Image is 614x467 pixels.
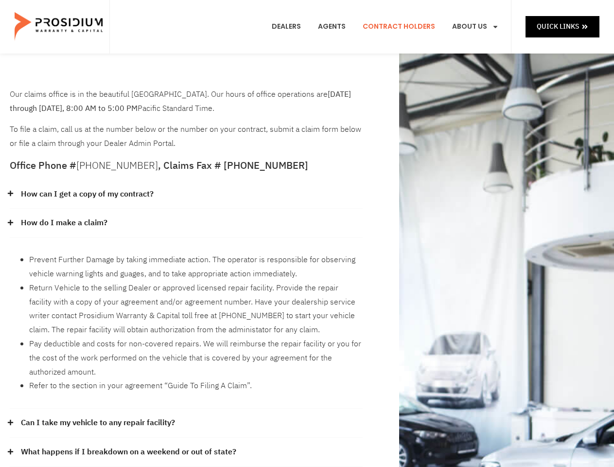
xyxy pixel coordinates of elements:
[29,337,363,379] li: Pay deductible and costs for non-covered repairs. We will reimburse the repair facility or you fo...
[10,238,363,409] div: How do I make a claim?
[10,409,363,438] div: Can I take my vehicle to any repair facility?
[526,16,599,37] a: Quick Links
[29,281,363,337] li: Return Vehicle to the selling Dealer or approved licensed repair facility. Provide the repair fac...
[10,89,351,114] b: [DATE] through [DATE], 8:00 AM to 5:00 PM
[21,187,154,201] a: How can I get a copy of my contract?
[21,416,175,430] a: Can I take my vehicle to any repair facility?
[76,158,158,173] a: [PHONE_NUMBER]
[311,9,353,45] a: Agents
[10,209,363,238] div: How do I make a claim?
[29,253,363,281] li: Prevent Further Damage by taking immediate action. The operator is responsible for observing vehi...
[10,438,363,467] div: What happens if I breakdown on a weekend or out of state?
[445,9,506,45] a: About Us
[10,88,363,116] p: Our claims office is in the beautiful [GEOGRAPHIC_DATA]. Our hours of office operations are Pacif...
[10,180,363,209] div: How can I get a copy of my contract?
[10,88,363,151] div: To file a claim, call us at the number below or the number on your contract, submit a claim form ...
[264,9,506,45] nav: Menu
[355,9,442,45] a: Contract Holders
[21,445,236,459] a: What happens if I breakdown on a weekend or out of state?
[29,379,363,393] li: Refer to the section in your agreement “Guide To Filing A Claim”.
[10,161,363,170] h5: Office Phone # , Claims Fax # [PHONE_NUMBER]
[264,9,308,45] a: Dealers
[537,20,579,33] span: Quick Links
[21,216,107,230] a: How do I make a claim?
